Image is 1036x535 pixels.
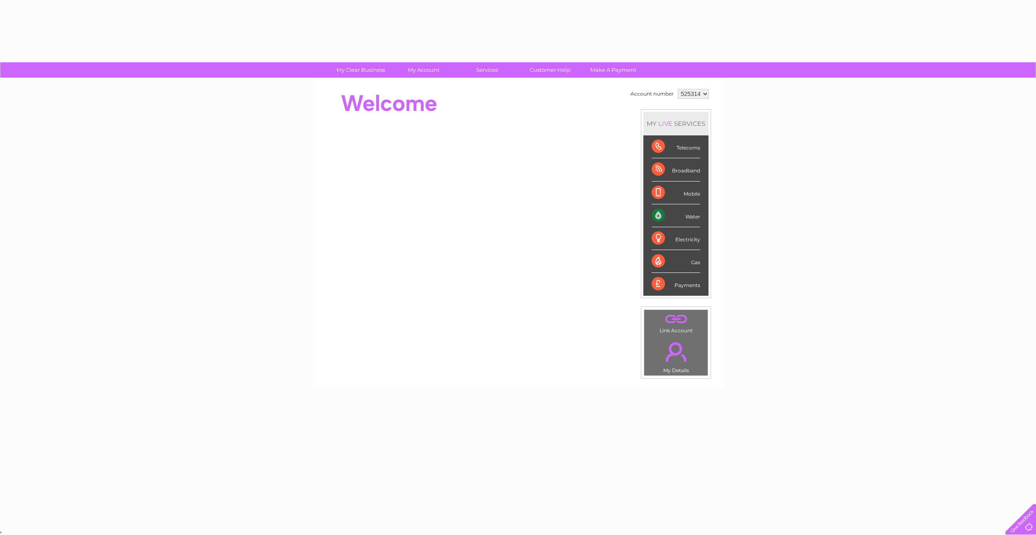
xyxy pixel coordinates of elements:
td: Account number [628,87,676,101]
td: Link Account [644,309,708,336]
div: Broadband [652,158,700,181]
a: Customer Help [516,62,584,78]
div: MY SERVICES [643,112,709,135]
a: Make A Payment [579,62,647,78]
a: My Account [390,62,458,78]
div: Payments [652,273,700,295]
div: Water [652,204,700,227]
a: . [646,337,706,366]
div: LIVE [657,120,674,128]
div: Gas [652,250,700,273]
td: My Details [644,335,708,376]
a: My Clear Business [327,62,395,78]
div: Electricity [652,227,700,250]
a: . [646,312,706,326]
div: Telecoms [652,135,700,158]
a: Services [453,62,521,78]
div: Mobile [652,182,700,204]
